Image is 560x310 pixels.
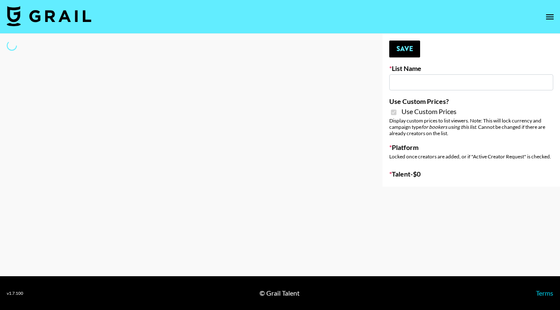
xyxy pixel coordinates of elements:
label: List Name [389,64,553,73]
div: © Grail Talent [260,289,300,297]
button: Save [389,41,420,57]
span: Use Custom Prices [402,107,456,116]
div: v 1.7.100 [7,291,23,296]
div: Display custom prices to list viewers. Note: This will lock currency and campaign type . Cannot b... [389,117,553,136]
img: Grail Talent [7,6,91,26]
em: for bookers using this list [421,124,476,130]
label: Talent - $ 0 [389,170,553,178]
a: Terms [536,289,553,297]
button: open drawer [541,8,558,25]
div: Locked once creators are added, or if "Active Creator Request" is checked. [389,153,553,160]
label: Use Custom Prices? [389,97,553,106]
label: Platform [389,143,553,152]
